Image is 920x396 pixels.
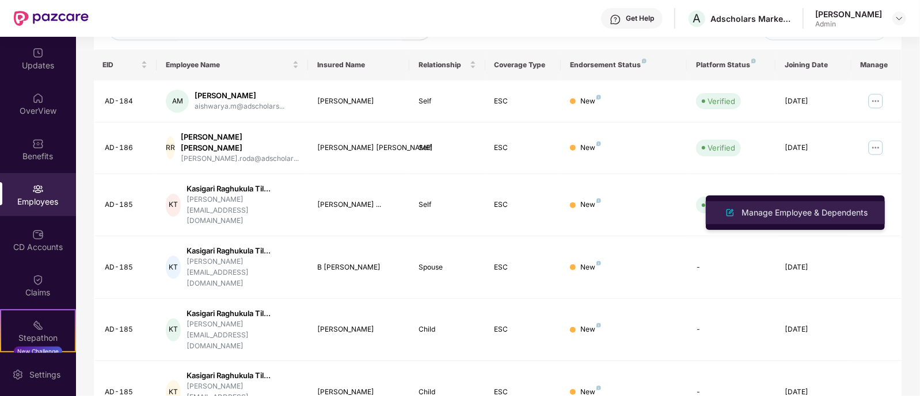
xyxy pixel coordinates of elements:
img: svg+xml;base64,PHN2ZyB4bWxucz0iaHR0cDovL3d3dy53My5vcmcvMjAwMC9zdmciIHdpZHRoPSI4IiBoZWlnaHQ9IjgiIH... [596,141,601,146]
span: A [693,11,701,25]
img: svg+xml;base64,PHN2ZyB4bWxucz0iaHR0cDovL3d3dy53My5vcmcvMjAwMC9zdmciIHdpZHRoPSI4IiBoZWlnaHQ9IjgiIH... [596,198,601,203]
div: Settings [26,369,64,380]
img: svg+xml;base64,PHN2ZyB4bWxucz0iaHR0cDovL3d3dy53My5vcmcvMjAwMC9zdmciIHdpZHRoPSI4IiBoZWlnaHQ9IjgiIH... [596,261,601,266]
img: svg+xml;base64,PHN2ZyB4bWxucz0iaHR0cDovL3d3dy53My5vcmcvMjAwMC9zdmciIHhtbG5zOnhsaW5rPSJodHRwOi8vd3... [723,206,737,220]
img: svg+xml;base64,PHN2ZyB4bWxucz0iaHR0cDovL3d3dy53My5vcmcvMjAwMC9zdmciIHdpZHRoPSI4IiBoZWlnaHQ9IjgiIH... [596,386,601,390]
img: svg+xml;base64,PHN2ZyBpZD0iU2V0dGluZy0yMHgyMCIgeG1sbnM9Imh0dHA6Ly93d3cudzMub3JnLzIwMDAvc3ZnIiB3aW... [12,369,24,380]
th: Manage [851,49,902,80]
div: Spouse [419,262,476,273]
div: New Challenge [14,347,62,356]
div: Verified [708,142,735,153]
img: svg+xml;base64,PHN2ZyB4bWxucz0iaHR0cDovL3d3dy53My5vcmcvMjAwMC9zdmciIHdpZHRoPSI4IiBoZWlnaHQ9IjgiIH... [596,95,601,99]
div: ESC [495,262,552,273]
img: svg+xml;base64,PHN2ZyB4bWxucz0iaHR0cDovL3d3dy53My5vcmcvMjAwMC9zdmciIHdpZHRoPSI4IiBoZWlnaHQ9IjgiIH... [642,59,647,63]
div: aishwarya.m@adscholars... [195,101,284,112]
div: [DATE] [785,143,842,153]
th: Insured Name [308,49,409,80]
th: Relationship [409,49,485,80]
div: [PERSON_NAME] [195,90,284,101]
div: KT [166,194,181,217]
div: [DATE] [785,96,842,107]
div: New [580,143,601,153]
div: ESC [495,324,552,335]
th: Coverage Type [485,49,561,80]
td: - [687,236,775,299]
div: KT [166,256,181,279]
div: Kasigari Raghukula Til... [187,370,299,381]
div: Self [419,143,476,153]
div: New [580,96,601,107]
div: [PERSON_NAME][EMAIL_ADDRESS][DOMAIN_NAME] [187,319,299,352]
div: B [PERSON_NAME] [317,262,400,273]
div: Self [419,199,476,210]
div: Child [419,324,476,335]
div: Kasigari Raghukula Til... [187,308,299,319]
div: Adscholars Marketing India Private Limited [710,13,791,24]
div: [PERSON_NAME].roda@adscholar... [181,153,299,164]
th: Joining Date [775,49,851,80]
div: Verified [708,95,735,107]
img: manageButton [866,92,885,110]
img: svg+xml;base64,PHN2ZyB4bWxucz0iaHR0cDovL3d3dy53My5vcmcvMjAwMC9zdmciIHdpZHRoPSI4IiBoZWlnaHQ9IjgiIH... [596,323,601,328]
div: Endorsement Status [570,60,678,70]
img: New Pazcare Logo [14,11,89,26]
div: AM [166,90,189,113]
img: svg+xml;base64,PHN2ZyB4bWxucz0iaHR0cDovL3d3dy53My5vcmcvMjAwMC9zdmciIHdpZHRoPSIyMSIgaGVpZ2h0PSIyMC... [32,320,44,331]
div: [DATE] [785,324,842,335]
div: Stepathon [1,332,75,344]
div: [PERSON_NAME] [317,324,400,335]
div: Kasigari Raghukula Til... [187,245,299,256]
img: manageButton [866,139,885,157]
div: AD-186 [105,143,148,153]
div: KT [166,318,181,341]
div: Platform Status [696,60,766,70]
img: svg+xml;base64,PHN2ZyB4bWxucz0iaHR0cDovL3d3dy53My5vcmcvMjAwMC9zdmciIHdpZHRoPSI4IiBoZWlnaHQ9IjgiIH... [751,59,756,63]
div: [PERSON_NAME] [PERSON_NAME] [317,143,400,153]
div: [PERSON_NAME] ... [317,199,400,210]
span: Employee Name [166,60,290,70]
div: Get Help [626,14,654,23]
div: Kasigari Raghukula Til... [187,183,299,194]
th: EID [94,49,157,80]
div: [DATE] [785,262,842,273]
div: Self [419,96,476,107]
div: New [580,324,601,335]
span: EID [103,60,139,70]
div: [PERSON_NAME] [317,96,400,107]
div: Manage Employee & Dependents [739,206,870,219]
div: [PERSON_NAME] [PERSON_NAME] [181,132,299,153]
img: svg+xml;base64,PHN2ZyBpZD0iVXBkYXRlZCIgeG1sbnM9Imh0dHA6Ly93d3cudzMub3JnLzIwMDAvc3ZnIiB3aWR0aD0iMj... [32,47,44,59]
div: ESC [495,143,552,153]
div: ESC [495,199,552,210]
img: svg+xml;base64,PHN2ZyBpZD0iQ2xhaW0iIHhtbG5zPSJodHRwOi8vd3d3LnczLm9yZy8yMDAwL3N2ZyIgd2lkdGg9IjIwIi... [32,274,44,286]
div: ESC [495,96,552,107]
div: AD-184 [105,96,148,107]
div: AD-185 [105,262,148,273]
div: New [580,199,601,210]
div: [PERSON_NAME] [815,9,882,20]
img: svg+xml;base64,PHN2ZyBpZD0iRW1wbG95ZWVzIiB4bWxucz0iaHR0cDovL3d3dy53My5vcmcvMjAwMC9zdmciIHdpZHRoPS... [32,183,44,195]
img: svg+xml;base64,PHN2ZyBpZD0iRHJvcGRvd24tMzJ4MzIiIHhtbG5zPSJodHRwOi8vd3d3LnczLm9yZy8yMDAwL3N2ZyIgd2... [895,14,904,23]
div: [PERSON_NAME][EMAIL_ADDRESS][DOMAIN_NAME] [187,194,299,227]
div: RR [166,136,175,159]
div: New [580,262,601,273]
div: Admin [815,20,882,29]
img: svg+xml;base64,PHN2ZyBpZD0iSGVscC0zMngzMiIgeG1sbnM9Imh0dHA6Ly93d3cudzMub3JnLzIwMDAvc3ZnIiB3aWR0aD... [610,14,621,25]
div: [PERSON_NAME][EMAIL_ADDRESS][DOMAIN_NAME] [187,256,299,289]
th: Employee Name [157,49,308,80]
div: AD-185 [105,199,148,210]
img: svg+xml;base64,PHN2ZyBpZD0iQmVuZWZpdHMiIHhtbG5zPSJodHRwOi8vd3d3LnczLm9yZy8yMDAwL3N2ZyIgd2lkdGg9Ij... [32,138,44,149]
td: - [687,299,775,362]
div: AD-185 [105,324,148,335]
img: svg+xml;base64,PHN2ZyBpZD0iQ0RfQWNjb3VudHMiIGRhdGEtbmFtZT0iQ0QgQWNjb3VudHMiIHhtbG5zPSJodHRwOi8vd3... [32,229,44,240]
span: Relationship [419,60,467,70]
img: svg+xml;base64,PHN2ZyBpZD0iSG9tZSIgeG1sbnM9Imh0dHA6Ly93d3cudzMub3JnLzIwMDAvc3ZnIiB3aWR0aD0iMjAiIG... [32,93,44,104]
